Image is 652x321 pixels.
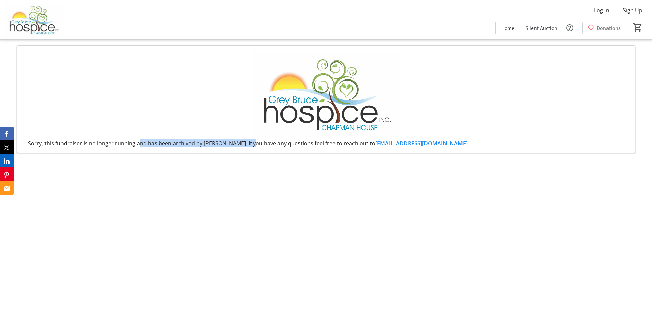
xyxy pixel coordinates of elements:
[582,22,626,34] a: Donations
[594,6,609,14] span: Log In
[501,24,514,32] span: Home
[4,3,65,37] img: Grey Bruce Hospice's Logo
[520,22,563,34] a: Silent Auction
[617,5,648,16] button: Sign Up
[563,21,577,35] button: Help
[597,24,621,32] span: Donations
[623,6,642,14] span: Sign Up
[526,24,557,32] span: Silent Auction
[632,21,644,34] button: Cart
[496,22,520,34] a: Home
[588,5,615,16] button: Log In
[250,51,402,137] img: Grey Bruce Hospice logo
[375,140,468,147] a: [EMAIL_ADDRESS][DOMAIN_NAME]
[22,139,630,147] div: Sorry, this fundraiser is no longer running and has been archived by [PERSON_NAME]. If you have a...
